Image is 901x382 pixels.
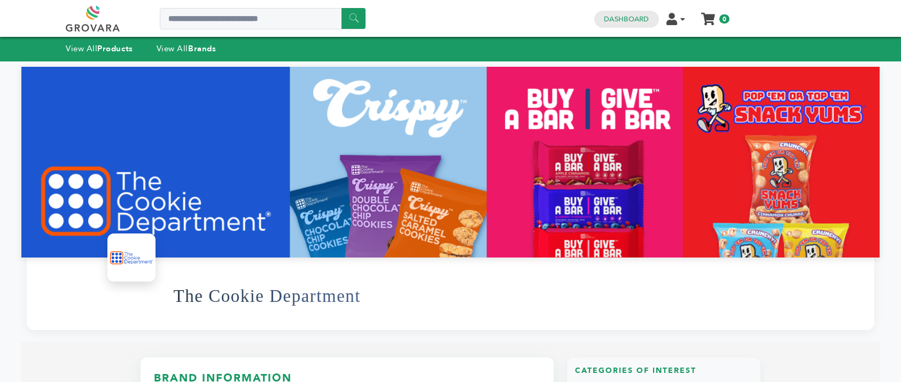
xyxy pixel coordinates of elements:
[702,10,714,21] a: My Cart
[66,43,133,54] a: View AllProducts
[97,43,133,54] strong: Products
[160,8,366,29] input: Search a product or brand...
[719,14,729,24] span: 0
[174,270,361,322] h1: The Cookie Department
[110,236,153,279] img: The Cookie Department Logo
[604,14,649,24] a: Dashboard
[188,43,216,54] strong: Brands
[157,43,216,54] a: View AllBrands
